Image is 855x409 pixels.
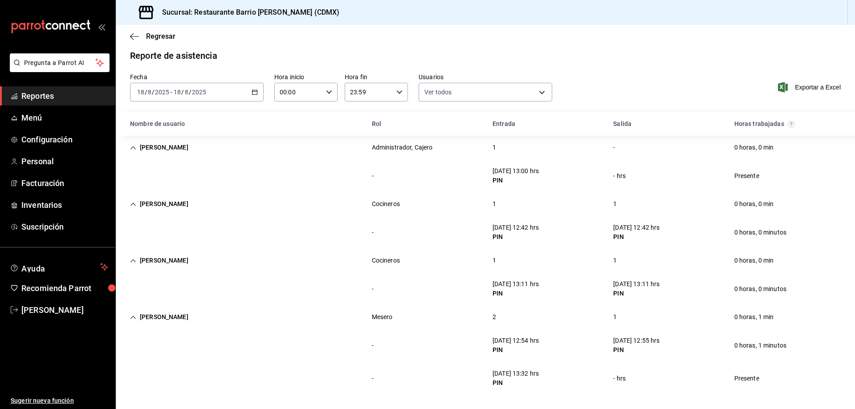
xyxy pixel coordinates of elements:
div: HeadCell [727,116,848,132]
div: - [372,228,374,237]
span: / [181,89,184,96]
div: Cell [606,252,624,269]
button: open_drawer_menu [98,23,105,30]
span: Pregunta a Parrot AI [24,58,96,68]
div: [DATE] 13:11 hrs [493,279,539,289]
div: Cell [485,196,503,212]
div: Head [116,112,855,136]
label: Hora inicio [274,74,338,80]
div: Cell [365,252,407,269]
div: Cell [365,337,381,354]
span: Ayuda [21,262,97,272]
span: / [189,89,191,96]
div: PIN [613,232,660,242]
span: / [152,89,155,96]
span: Reportes [21,90,108,102]
div: Cell [365,309,400,325]
div: [DATE] 13:00 hrs [493,166,539,176]
div: Cell [123,172,137,179]
input: ---- [155,89,170,96]
span: Regresar [146,32,175,40]
div: Cell [485,252,503,269]
div: Cell [727,139,781,156]
div: Cell [485,139,503,156]
span: - [171,89,172,96]
div: Cell [123,309,195,325]
label: Usuarios [419,74,552,80]
div: [DATE] 13:11 hrs [613,279,660,289]
span: Facturación [21,177,108,189]
div: Cell [606,309,624,325]
div: Cell [606,332,667,358]
div: Row [116,305,855,329]
button: Regresar [130,32,175,40]
div: Cocineros [372,256,400,265]
div: HeadCell [485,116,606,132]
div: Cell [365,370,381,387]
label: Hora fin [345,74,408,80]
input: -- [147,89,152,96]
div: Cell [485,219,546,245]
div: Cell [365,168,381,184]
svg: El total de horas trabajadas por usuario es el resultado de la suma redondeada del registro de ho... [788,121,795,128]
div: Cocineros [372,199,400,209]
div: Row [116,136,855,159]
div: - hrs [613,374,626,383]
div: Row [116,192,855,216]
span: Menú [21,112,108,124]
div: [DATE] 12:42 hrs [493,223,539,232]
div: Cell [727,224,794,241]
div: - [372,341,374,350]
span: / [145,89,147,96]
div: - [372,171,374,181]
div: Row [116,272,855,305]
div: Cell [485,365,546,391]
div: Administrador, Cajero [372,143,433,152]
div: Cell [485,309,503,325]
div: HeadCell [123,116,365,132]
input: -- [173,89,181,96]
div: Row [116,216,855,249]
div: [DATE] 13:32 hrs [493,369,539,378]
h3: Sucursal: Restaurante Barrio [PERSON_NAME] (CDMX) [155,7,339,18]
div: [DATE] 12:55 hrs [613,336,660,345]
div: Row [116,249,855,272]
div: PIN [493,289,539,298]
button: Exportar a Excel [780,82,841,93]
div: [DATE] 12:42 hrs [613,223,660,232]
span: Personal [21,155,108,167]
div: PIN [493,232,539,242]
div: Container [116,112,855,395]
div: PIN [493,176,539,185]
div: Cell [606,370,633,387]
input: -- [137,89,145,96]
div: PIN [493,345,539,355]
div: Cell [123,229,137,236]
span: Inventarios [21,199,108,211]
div: - [372,374,374,383]
div: PIN [613,345,660,355]
div: Cell [485,163,546,189]
div: Cell [727,309,781,325]
input: ---- [191,89,207,96]
div: Cell [123,285,137,292]
div: Mesero [372,312,393,322]
span: Configuración [21,134,108,146]
div: Cell [123,196,195,212]
div: Cell [365,196,407,212]
div: Cell [606,139,622,156]
div: HeadCell [606,116,727,132]
input: -- [184,89,189,96]
div: Cell [485,332,546,358]
div: Cell [485,276,546,302]
span: Sugerir nueva función [11,396,108,405]
div: Cell [727,281,794,297]
div: Cell [365,139,440,156]
div: Row [116,329,855,362]
div: Cell [123,252,195,269]
a: Pregunta a Parrot AI [6,65,110,74]
div: Cell [727,370,766,387]
span: Suscripción [21,221,108,233]
div: HeadCell [365,116,485,132]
